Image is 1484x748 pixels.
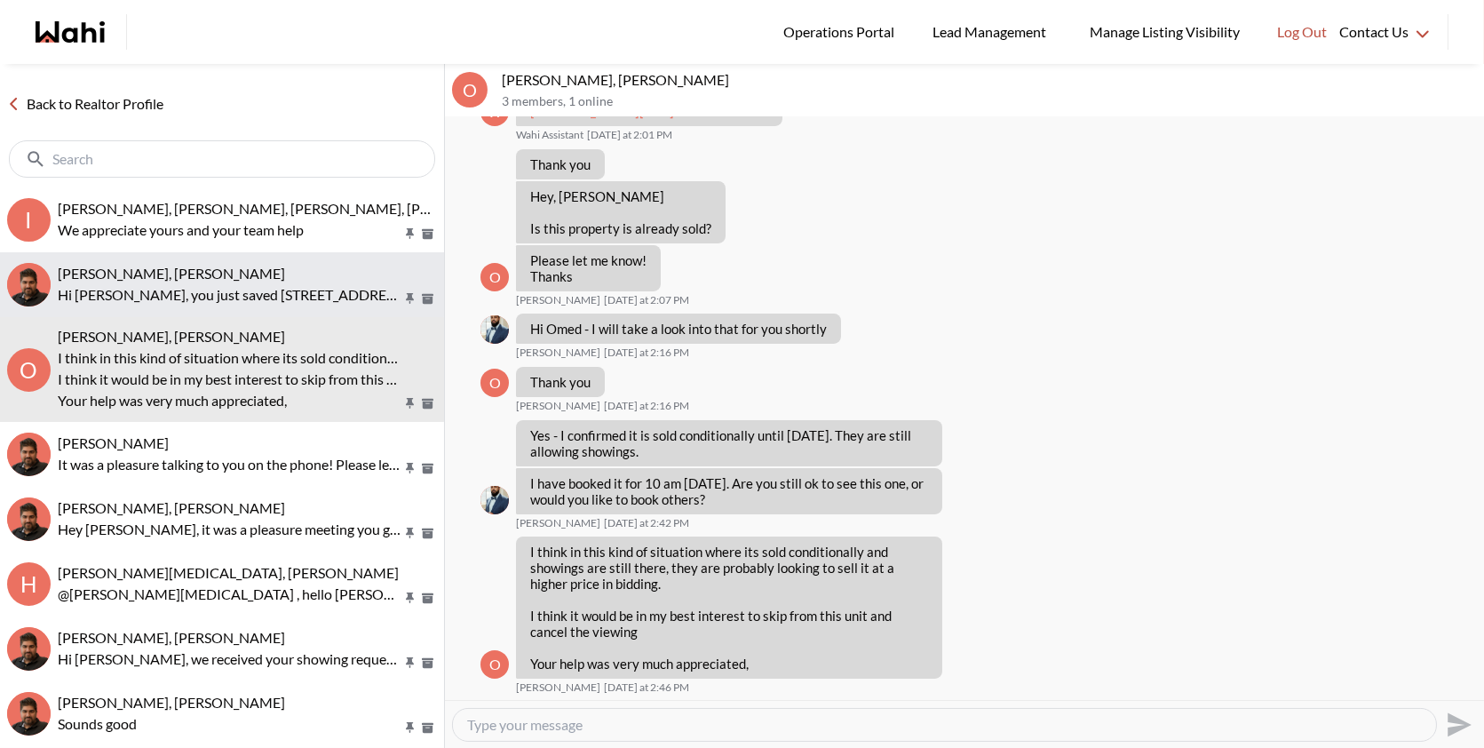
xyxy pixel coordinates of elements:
p: I think it would be in my best interest to skip from this unit and cancel the viewing [58,369,401,390]
button: Pin [402,227,418,242]
div: O [452,72,488,107]
button: Archive [418,227,437,242]
button: Archive [418,720,437,736]
span: Wahi Assistant [516,128,583,142]
span: Log Out [1277,20,1327,44]
div: O [7,348,51,392]
p: Your help was very much appreciated, [530,656,928,672]
div: Khalid Rizkana [480,315,509,344]
span: [PERSON_NAME] [516,346,600,360]
div: Khalid Rizkana [480,486,509,514]
div: Dr. Nithya Mohan, Faraz [7,692,51,736]
textarea: Type your message [467,716,1422,734]
span: Lead Management [932,20,1052,44]
p: It was a pleasure talking to you on the phone! Please let us know if you have any other questions! [58,454,401,475]
p: Is this property is already sold? [530,220,711,236]
button: Pin [402,291,418,306]
span: Manage Listing Visibility [1084,20,1245,44]
p: Hi [PERSON_NAME], you just saved [STREET_ADDRESS][PERSON_NAME]. Would you like to book a showing ... [58,284,401,306]
div: O [480,650,509,679]
button: Archive [418,461,437,476]
time: 2025-10-05T18:07:25.232Z [604,293,689,307]
img: H [7,627,51,671]
p: Hey [PERSON_NAME], it was a pleasure meeting you guys [DATE]. Sent you the listings via email. [58,519,401,540]
p: @[PERSON_NAME][MEDICAL_DATA] , hello [PERSON_NAME] here ……REG:: : [STREET_ADDRESS]…. ….. I booked... [58,584,401,605]
p: Please let me know! Thanks [530,252,647,284]
p: Hey, [PERSON_NAME] [530,188,711,204]
button: Pin [402,396,418,411]
div: I [7,198,51,242]
div: O [480,369,509,397]
span: [PERSON_NAME][MEDICAL_DATA], [PERSON_NAME] [58,564,399,581]
button: Archive [418,291,437,306]
p: 3 members , 1 online [502,94,1477,109]
span: [PERSON_NAME] [516,516,600,530]
p: Hi Omed - I will take a look into that for you shortly [530,321,827,337]
span: [PERSON_NAME], [PERSON_NAME] [58,629,285,646]
div: H [7,562,51,606]
span: [PERSON_NAME] [516,399,600,413]
p: I think it would be in my best interest to skip from this unit and cancel the viewing [530,608,928,640]
div: Jeremy Turino, Faraz [7,263,51,306]
button: Pin [402,461,418,476]
time: 2025-10-05T18:46:54.529Z [604,680,689,695]
span: [PERSON_NAME] [516,293,600,307]
button: Pin [402,656,418,671]
button: Pin [402,526,418,541]
img: J [7,263,51,306]
p: Hi [PERSON_NAME], we received your showing requests - exciting 🎉 . We will be in touch shortly. [58,649,401,670]
button: Pin [402,720,418,736]
img: D [7,692,51,736]
div: liuhong chen, Faraz [7,433,51,476]
time: 2025-10-05T18:16:44.112Z [604,399,689,413]
p: We appreciate yours and your team help [58,219,401,241]
button: Archive [418,526,437,541]
p: Thank you [530,374,591,390]
button: Archive [418,396,437,411]
input: Search [52,150,395,168]
span: [PERSON_NAME], [PERSON_NAME] [58,499,285,516]
div: O [480,263,509,291]
span: [PERSON_NAME] [516,680,600,695]
div: Souhel Bally, Faraz [7,497,51,541]
span: [PERSON_NAME], [PERSON_NAME] [58,265,285,282]
p: I think in this kind of situation where its sold conditionally and showings are still there, they... [530,544,928,592]
a: Wahi homepage [36,21,105,43]
button: Pin [402,591,418,606]
span: [PERSON_NAME], [PERSON_NAME], [PERSON_NAME], [PERSON_NAME] [58,200,518,217]
div: Heidy Jaeger, Faraz [7,627,51,671]
p: I have booked it for 10 am [DATE]. Are you still ok to see this one, or would you like to book ot... [530,475,928,507]
time: 2025-10-05T18:42:04.036Z [604,516,689,530]
p: Yes - I confirmed it is sold conditionally until [DATE]. They are still allowing showings. [530,427,928,459]
button: Archive [418,656,437,671]
p: Your help was very much appreciated, [58,390,401,411]
p: I think in this kind of situation where its sold conditionally and showings are still there, they... [58,347,401,369]
button: Send [1437,704,1477,744]
img: K [480,315,509,344]
img: K [480,486,509,514]
span: [PERSON_NAME] [58,434,169,451]
p: Thank you [530,156,591,172]
time: 2025-10-05T18:01:34.061Z [587,128,672,142]
button: Archive [418,591,437,606]
img: S [7,497,51,541]
span: Operations Portal [783,20,901,44]
span: [PERSON_NAME], [PERSON_NAME] [58,694,285,711]
p: Sounds good [58,713,401,735]
img: l [7,433,51,476]
p: [PERSON_NAME], [PERSON_NAME] [502,71,1477,89]
time: 2025-10-05T18:16:08.486Z [604,346,689,360]
span: [PERSON_NAME], [PERSON_NAME] [58,328,285,345]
